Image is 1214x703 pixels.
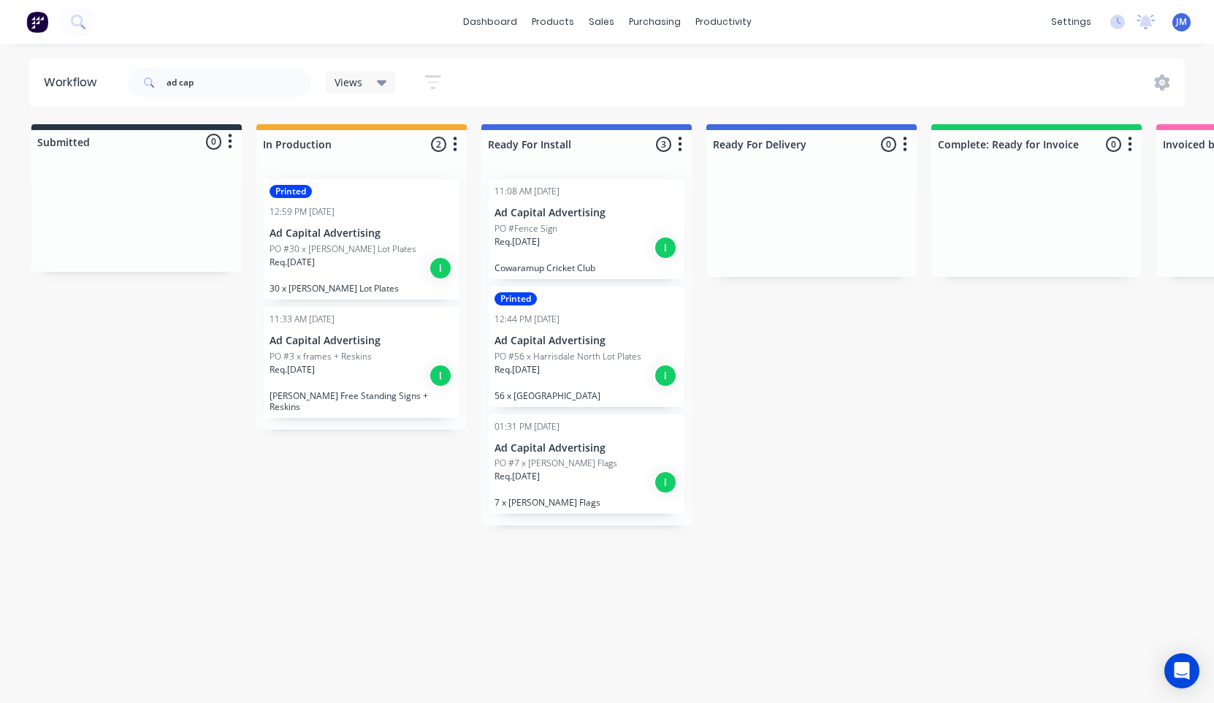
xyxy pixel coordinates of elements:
[654,364,677,387] div: I
[495,390,679,401] p: 56 x [GEOGRAPHIC_DATA]
[495,420,560,433] div: 01:31 PM [DATE]
[495,363,540,376] p: Req. [DATE]
[1044,11,1099,33] div: settings
[495,457,617,470] p: PO #7 x [PERSON_NAME] Flags
[495,350,641,363] p: PO #56 x Harrisdale North Lot Plates
[654,236,677,259] div: I
[270,390,454,412] p: [PERSON_NAME] Free Standing Signs + Reskins
[270,283,454,294] p: 30 x [PERSON_NAME] Lot Plates
[524,11,581,33] div: products
[489,179,684,279] div: 11:08 AM [DATE]Ad Capital AdvertisingPO #Fence SignReq.[DATE]ICowaramup Cricket Club
[688,11,759,33] div: productivity
[495,470,540,483] p: Req. [DATE]
[270,243,416,256] p: PO #30 x [PERSON_NAME] Lot Plates
[495,442,679,455] p: Ad Capital Advertising
[270,185,312,198] div: Printed
[654,471,677,494] div: I
[495,262,679,273] p: Cowaramup Cricket Club
[1176,15,1187,28] span: JM
[335,75,362,90] span: Views
[489,414,684,514] div: 01:31 PM [DATE]Ad Capital AdvertisingPO #7 x [PERSON_NAME] FlagsReq.[DATE]I7 x [PERSON_NAME] Flags
[270,205,335,218] div: 12:59 PM [DATE]
[270,313,335,326] div: 11:33 AM [DATE]
[489,286,684,407] div: Printed12:44 PM [DATE]Ad Capital AdvertisingPO #56 x Harrisdale North Lot PlatesReq.[DATE]I56 x [...
[495,235,540,248] p: Req. [DATE]
[495,185,560,198] div: 11:08 AM [DATE]
[495,497,679,508] p: 7 x [PERSON_NAME] Flags
[270,350,372,363] p: PO #3 x frames + Reskins
[495,292,537,305] div: Printed
[1164,653,1199,688] div: Open Intercom Messenger
[495,313,560,326] div: 12:44 PM [DATE]
[270,363,315,376] p: Req. [DATE]
[495,207,679,219] p: Ad Capital Advertising
[622,11,688,33] div: purchasing
[270,227,454,240] p: Ad Capital Advertising
[264,307,459,418] div: 11:33 AM [DATE]Ad Capital AdvertisingPO #3 x frames + ReskinsReq.[DATE]I[PERSON_NAME] Free Standi...
[44,74,104,91] div: Workflow
[495,335,679,347] p: Ad Capital Advertising
[456,11,524,33] a: dashboard
[429,256,452,280] div: I
[581,11,622,33] div: sales
[495,222,557,235] p: PO #Fence Sign
[264,179,459,300] div: Printed12:59 PM [DATE]Ad Capital AdvertisingPO #30 x [PERSON_NAME] Lot PlatesReq.[DATE]I30 x [PER...
[270,335,454,347] p: Ad Capital Advertising
[167,68,311,97] input: Search for orders...
[270,256,315,269] p: Req. [DATE]
[429,364,452,387] div: I
[26,11,48,33] img: Factory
